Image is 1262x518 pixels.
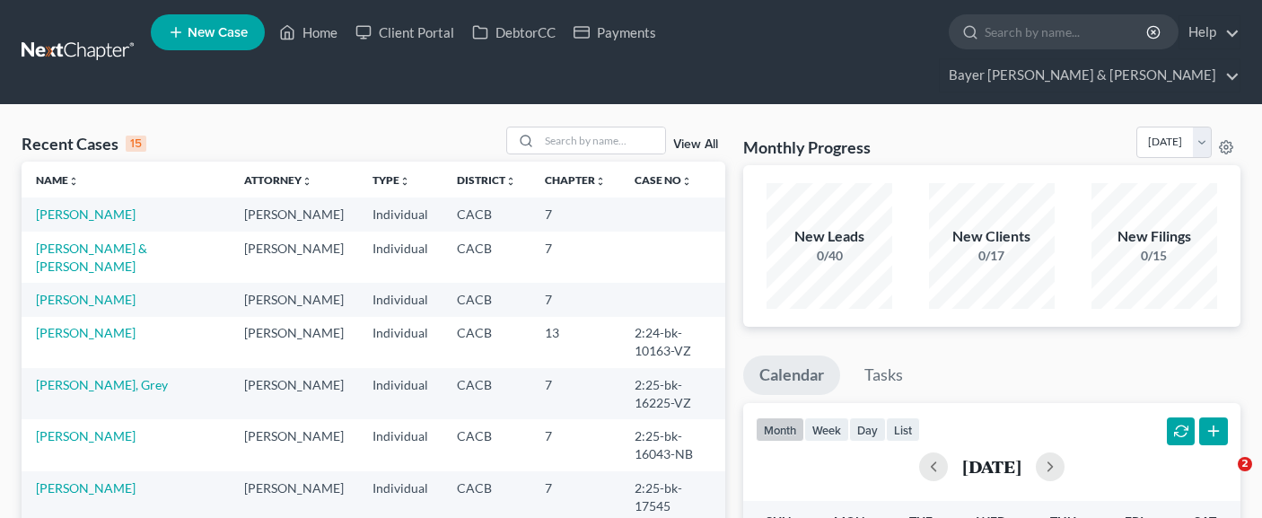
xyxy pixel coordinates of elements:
h3: Monthly Progress [743,136,871,158]
a: [PERSON_NAME] [36,292,136,307]
i: unfold_more [399,176,410,187]
td: [PERSON_NAME] [230,198,358,231]
a: Calendar [743,356,840,395]
button: month [756,417,804,442]
td: CACB [443,232,530,283]
span: New Case [188,26,248,40]
a: Client Portal [346,16,463,48]
input: Search by name... [539,127,665,154]
button: list [886,417,920,442]
td: [PERSON_NAME] [230,419,358,470]
td: 7 [530,283,620,316]
td: [PERSON_NAME] [230,368,358,419]
a: [PERSON_NAME] [36,480,136,496]
td: 2:25-bk-16225-VZ [620,368,725,419]
td: 7 [530,198,620,231]
i: unfold_more [505,176,516,187]
div: New Filings [1091,226,1217,247]
td: Individual [358,368,443,419]
a: View All [673,138,718,151]
i: unfold_more [68,176,79,187]
td: [PERSON_NAME] [230,283,358,316]
a: Payments [565,16,665,48]
a: Home [270,16,346,48]
a: Attorneyunfold_more [244,173,312,187]
div: New Clients [929,226,1055,247]
span: 2 [1238,457,1252,471]
td: CACB [443,283,530,316]
a: [PERSON_NAME] [36,428,136,443]
td: Individual [358,317,443,368]
a: Districtunfold_more [457,173,516,187]
a: [PERSON_NAME] [36,325,136,340]
h2: [DATE] [962,457,1021,476]
td: [PERSON_NAME] [230,232,358,283]
a: Bayer [PERSON_NAME] & [PERSON_NAME] [940,59,1240,92]
i: unfold_more [302,176,312,187]
a: DebtorCC [463,16,565,48]
td: CACB [443,368,530,419]
td: 2:24-bk-10163-VZ [620,317,725,368]
a: Case Nounfold_more [635,173,692,187]
a: Typeunfold_more [372,173,410,187]
a: [PERSON_NAME], Grey [36,377,168,392]
div: Recent Cases [22,133,146,154]
td: Individual [358,198,443,231]
div: 0/17 [929,247,1055,265]
a: [PERSON_NAME] [36,206,136,222]
td: CACB [443,419,530,470]
td: Individual [358,419,443,470]
td: 2:25-bk-16043-NB [620,419,725,470]
button: week [804,417,849,442]
button: day [849,417,886,442]
td: [PERSON_NAME] [230,317,358,368]
iframe: Intercom live chat [1201,457,1244,500]
td: 13 [530,317,620,368]
i: unfold_more [595,176,606,187]
input: Search by name... [985,15,1149,48]
div: New Leads [767,226,892,247]
td: CACB [443,317,530,368]
td: CACB [443,198,530,231]
a: Help [1179,16,1240,48]
div: 0/40 [767,247,892,265]
a: Tasks [848,356,919,395]
td: 7 [530,368,620,419]
div: 0/15 [1091,247,1217,265]
a: Nameunfold_more [36,173,79,187]
td: Individual [358,283,443,316]
a: [PERSON_NAME] & [PERSON_NAME] [36,241,147,274]
td: 7 [530,232,620,283]
a: Chapterunfold_more [545,173,606,187]
td: 7 [530,419,620,470]
td: Individual [358,232,443,283]
div: 15 [126,136,146,152]
i: unfold_more [681,176,692,187]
